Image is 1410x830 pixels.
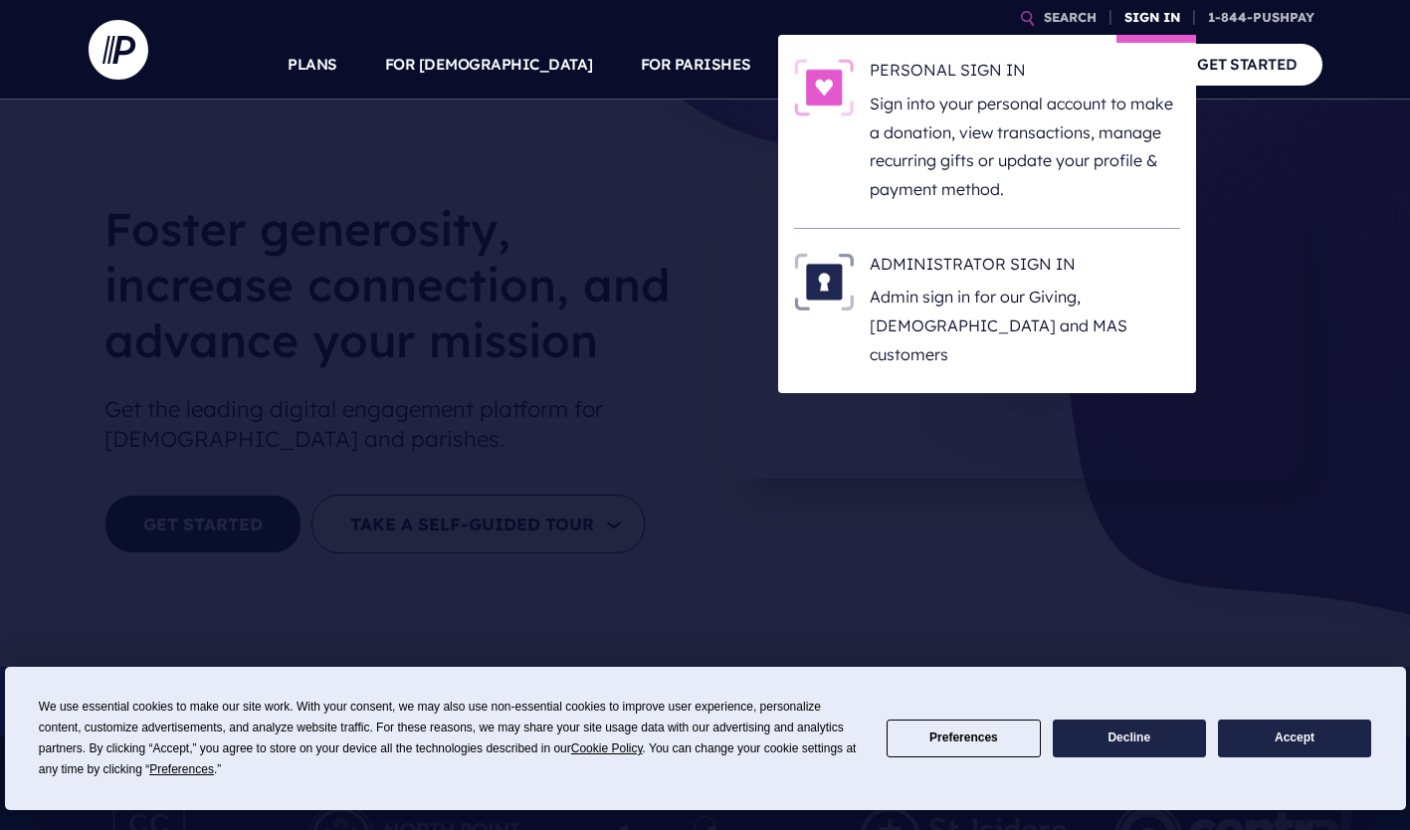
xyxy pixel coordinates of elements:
[1172,44,1322,85] a: GET STARTED
[288,30,337,100] a: PLANS
[1052,30,1125,100] a: COMPANY
[794,59,854,116] img: PERSONAL SIGN IN - Illustration
[794,59,1180,204] a: PERSONAL SIGN IN - Illustration PERSONAL SIGN IN Sign into your personal account to make a donati...
[794,253,1180,369] a: ADMINISTRATOR SIGN IN - Illustration ADMINISTRATOR SIGN IN Admin sign in for our Giving, [DEMOGRA...
[39,697,863,780] div: We use essential cookies to make our site work. With your consent, we may also use non-essential ...
[870,90,1180,204] p: Sign into your personal account to make a donation, view transactions, manage recurring gifts or ...
[149,762,214,776] span: Preferences
[794,253,854,311] img: ADMINISTRATOR SIGN IN - Illustration
[1218,720,1371,758] button: Accept
[1053,720,1206,758] button: Decline
[934,30,1004,100] a: EXPLORE
[5,667,1406,810] div: Cookie Consent Prompt
[870,283,1180,368] p: Admin sign in for our Giving, [DEMOGRAPHIC_DATA] and MAS customers
[571,741,643,755] span: Cookie Policy
[887,720,1040,758] button: Preferences
[870,253,1180,283] h6: ADMINISTRATOR SIGN IN
[799,30,888,100] a: SOLUTIONS
[870,59,1180,89] h6: PERSONAL SIGN IN
[385,30,593,100] a: FOR [DEMOGRAPHIC_DATA]
[641,30,751,100] a: FOR PARISHES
